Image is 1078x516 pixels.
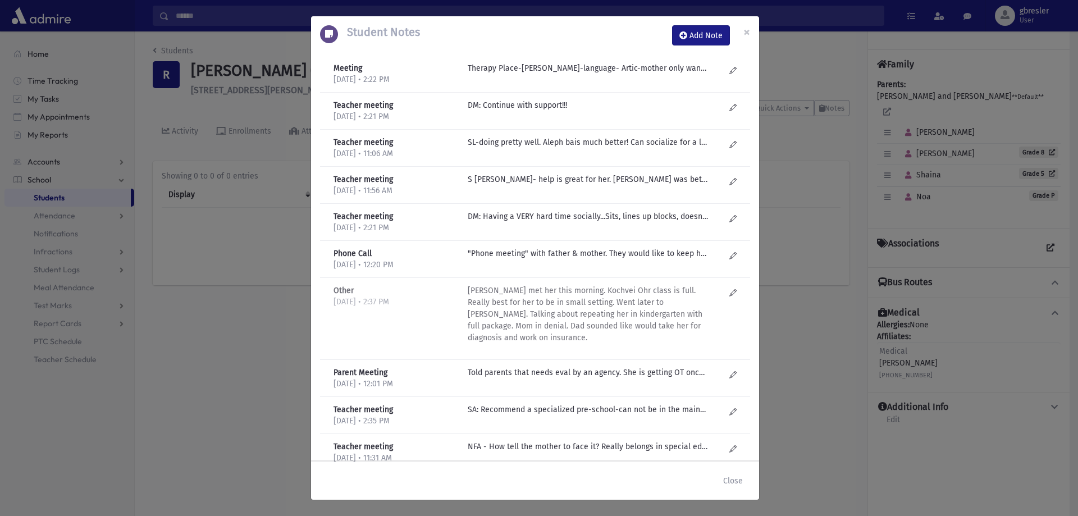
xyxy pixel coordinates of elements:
[334,63,362,73] b: Meeting
[334,101,393,110] b: Teacher meeting
[468,136,708,148] p: SL-doing pretty well. Aleph bais much better! Can socialize for a little time, but still a strugg...
[334,111,456,122] p: [DATE] • 2:21 PM
[334,453,456,464] p: [DATE] • 11:31 AM
[334,138,393,147] b: Teacher meeting
[334,378,456,390] p: [DATE] • 12:01 PM
[743,24,750,40] span: ×
[334,415,456,427] p: [DATE] • 2:35 PM
[468,211,708,222] p: DM: Having a VERY hard time socially...Sits, lines up blocks, doesn't know how to play WITH someo...
[334,175,393,184] b: Teacher meeting
[334,286,354,295] b: Other
[334,249,372,258] b: Phone Call
[334,296,456,308] p: [DATE] • 2:37 PM
[468,367,708,378] p: Told parents that needs eval by an agency. She is getting OT once a week. Working on sensory. The...
[334,405,393,414] b: Teacher meeting
[468,99,708,111] p: DM: Continue with support!!!
[734,16,759,48] button: Close
[334,442,393,451] b: Teacher meeting
[334,222,456,234] p: [DATE] • 2:21 PM
[468,285,708,344] p: [PERSON_NAME] met her this morning. Kochvei Ohr class is full. Really best for her to be in small...
[468,248,708,259] p: "Phone meeting" with father & mother. They would like to keep her in TCS (as opposed to [PERSON_N...
[468,404,708,415] p: SA: Recommend a specialized pre-school-can not be in the mainstream!!
[334,185,456,197] p: [DATE] • 11:56 AM
[334,74,456,85] p: [DATE] • 2:22 PM
[334,212,393,221] b: Teacher meeting
[334,368,387,377] b: Parent Meeting
[338,25,420,39] h5: Student Notes
[468,173,708,185] p: S [PERSON_NAME]- help is great for her. [PERSON_NAME] was better, but getting harder. Fluctuates....
[468,62,708,74] p: Therapy Place-[PERSON_NAME]-language- Artic-mother only wants sh, [PERSON_NAME] OT-Hadas-needs a ...
[334,259,456,271] p: [DATE] • 12:20 PM
[334,148,456,159] p: [DATE] • 11:06 AM
[716,471,750,491] button: Close
[468,441,708,453] p: NFA - How tell the mother to face it? Really belongs in special ed school!! Struggling academical...
[672,25,730,45] button: Add Note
